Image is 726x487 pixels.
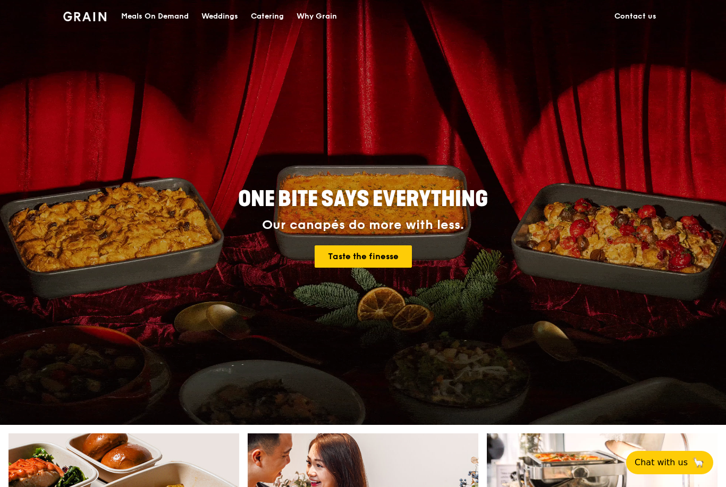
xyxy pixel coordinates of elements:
[297,1,337,32] div: Why Grain
[63,12,106,21] img: Grain
[626,451,713,474] button: Chat with us🦙
[290,1,343,32] a: Why Grain
[635,456,688,469] span: Chat with us
[244,1,290,32] a: Catering
[172,218,554,233] div: Our canapés do more with less.
[121,1,189,32] div: Meals On Demand
[608,1,663,32] a: Contact us
[238,186,488,212] span: ONE BITE SAYS EVERYTHING
[315,245,412,268] a: Taste the finesse
[692,456,705,469] span: 🦙
[201,1,238,32] div: Weddings
[195,1,244,32] a: Weddings
[251,1,284,32] div: Catering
